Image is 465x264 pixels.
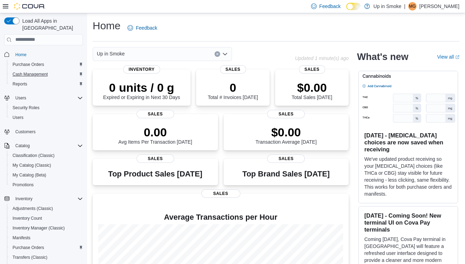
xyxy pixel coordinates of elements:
a: View allExternal link [437,54,459,60]
a: Inventory Count [10,214,45,222]
button: Purchase Orders [7,243,86,252]
span: Inventory Manager (Classic) [13,225,65,231]
span: Up in Smoke [97,50,125,58]
a: Classification (Classic) [10,151,57,160]
span: Inventory Count [10,214,83,222]
span: Users [13,94,83,102]
h3: Top Brand Sales [DATE] [242,170,330,178]
button: Catalog [13,142,32,150]
button: Open list of options [222,51,228,57]
div: Avg Items Per Transaction [DATE] [118,125,192,145]
a: Feedback [125,21,160,35]
img: Cova [14,3,45,10]
h1: Home [93,19,121,33]
a: Reports [10,80,30,88]
button: Inventory Manager (Classic) [7,223,86,233]
button: Users [13,94,29,102]
button: Security Roles [7,103,86,113]
span: Transfers (Classic) [10,253,83,262]
span: Inventory [13,195,83,203]
h4: Average Transactions per Hour [98,213,343,221]
p: $0.00 [255,125,317,139]
span: Cash Management [13,71,48,77]
span: My Catalog (Classic) [13,163,51,168]
h3: Top Product Sales [DATE] [108,170,202,178]
span: Users [13,115,23,120]
span: Adjustments (Classic) [13,206,53,211]
span: MG [409,2,416,10]
button: Users [1,93,86,103]
p: [PERSON_NAME] [419,2,459,10]
span: Users [15,95,26,101]
a: Security Roles [10,104,42,112]
span: Sales [137,154,174,163]
span: Customers [13,127,83,136]
span: Sales [267,154,305,163]
svg: External link [455,55,459,59]
span: Security Roles [13,105,39,111]
a: Users [10,113,26,122]
span: Inventory Count [13,216,42,221]
span: Adjustments (Classic) [10,204,83,213]
div: Total Sales [DATE] [292,81,332,100]
span: Manifests [10,234,83,242]
button: Transfers (Classic) [7,252,86,262]
p: Up in Smoke [373,2,401,10]
a: Transfers (Classic) [10,253,50,262]
span: Promotions [13,182,34,188]
p: 0.00 [118,125,192,139]
a: Manifests [10,234,33,242]
div: Transaction Average [DATE] [255,125,317,145]
span: Promotions [10,181,83,189]
button: Reports [7,79,86,89]
a: Adjustments (Classic) [10,204,56,213]
span: Sales [220,65,246,74]
span: Classification (Classic) [10,151,83,160]
span: Reports [10,80,83,88]
a: Inventory Manager (Classic) [10,224,68,232]
span: Inventory Manager (Classic) [10,224,83,232]
span: Home [13,50,83,59]
span: Feedback [136,24,157,31]
span: Inventory [15,196,32,202]
span: Security Roles [10,104,83,112]
p: $0.00 [292,81,332,95]
p: Updated 1 minute(s) ago [295,55,349,61]
a: Purchase Orders [10,243,47,252]
a: Promotions [10,181,37,189]
a: Home [13,51,29,59]
span: Purchase Orders [13,62,44,67]
div: Total # Invoices [DATE] [208,81,258,100]
span: Feedback [319,3,341,10]
a: Cash Management [10,70,51,78]
span: Transfers (Classic) [13,255,47,260]
span: Catalog [13,142,83,150]
h3: [DATE] - [MEDICAL_DATA] choices are now saved when receiving [364,132,452,153]
a: Purchase Orders [10,60,47,69]
button: Users [7,113,86,122]
span: My Catalog (Beta) [10,171,83,179]
button: Promotions [7,180,86,190]
span: Sales [137,110,174,118]
span: My Catalog (Classic) [10,161,83,169]
span: Manifests [13,235,30,241]
button: Customers [1,127,86,137]
button: Cash Management [7,69,86,79]
div: Matthew Greenwood [408,2,417,10]
div: Expired or Expiring in Next 30 Days [103,81,180,100]
span: Users [10,113,83,122]
button: Home [1,50,86,60]
span: Customers [15,129,36,135]
span: Classification (Classic) [13,153,55,158]
button: Classification (Classic) [7,151,86,160]
button: Purchase Orders [7,60,86,69]
span: Sales [201,189,240,198]
span: Purchase Orders [13,245,44,250]
p: 0 units / 0 g [103,81,180,95]
span: My Catalog (Beta) [13,172,46,178]
span: Purchase Orders [10,60,83,69]
input: Dark Mode [346,3,361,10]
span: Sales [299,65,325,74]
button: Adjustments (Classic) [7,204,86,213]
